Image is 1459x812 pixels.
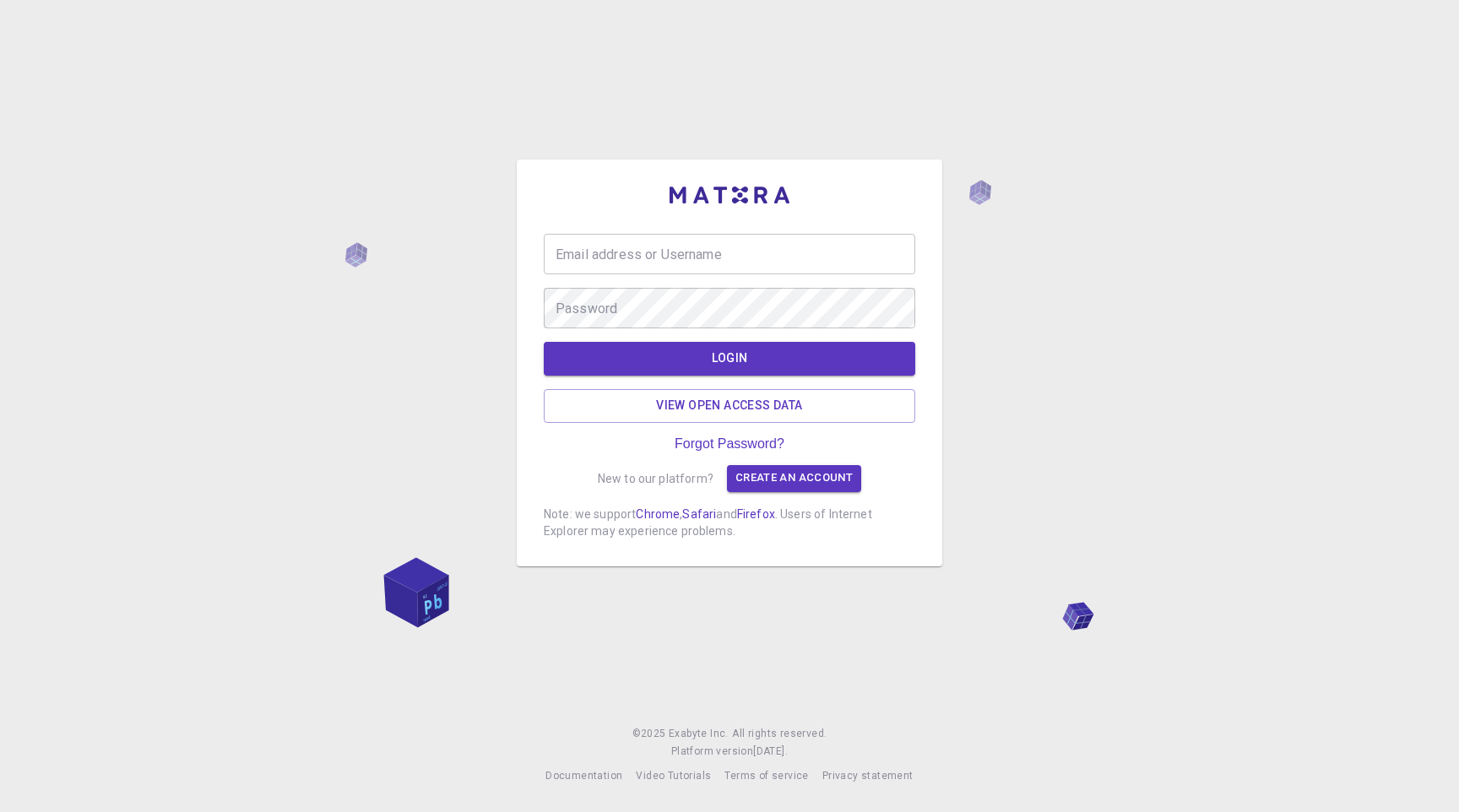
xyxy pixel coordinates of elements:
[737,507,775,521] a: Firefox
[669,728,729,739] span: Exabyte Inc.
[753,743,788,761] a: [DATE].
[724,767,808,785] a: Terms of service
[822,767,914,785] a: Privacy statement
[636,770,711,782] span: Video Tutorials
[753,745,788,757] span: [DATE] .
[598,470,713,487] p: New to our platform?
[675,436,784,452] a: Forgot Password?
[544,389,915,423] a: View open access data
[682,507,716,521] a: Safari
[671,744,753,761] span: Platform version
[724,770,808,782] span: Terms of service
[545,770,622,782] span: Documentation
[669,725,729,743] a: Exabyte Inc.
[636,507,680,521] a: Chrome
[732,726,827,743] span: All rights reserved.
[632,726,669,743] span: © 2025
[727,465,861,492] a: Create an account
[545,767,622,785] a: Documentation
[544,506,915,539] p: Note: we support , and . Users of Internet Explorer may experience problems.
[544,342,915,376] button: LOGIN
[636,767,711,785] a: Video Tutorials
[822,770,914,782] span: Privacy statement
